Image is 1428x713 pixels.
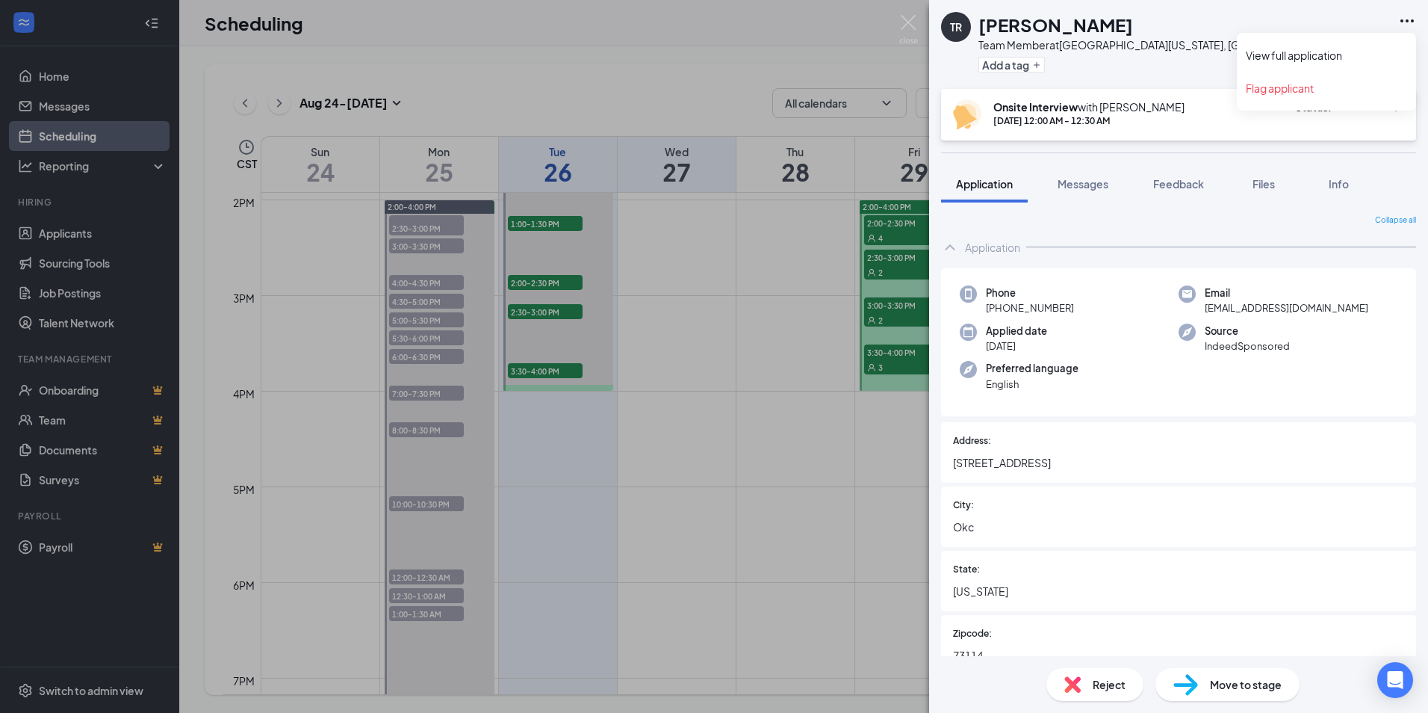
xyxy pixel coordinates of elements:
span: State: [953,563,980,577]
span: [PHONE_NUMBER] [986,300,1074,315]
span: IndeedSponsored [1205,339,1290,354]
span: 73114 [953,647,1404,664]
span: Messages [1058,177,1108,191]
span: Okc [953,519,1404,535]
svg: Ellipses [1398,12,1416,30]
span: [STREET_ADDRESS] [953,454,1404,471]
span: Phone [986,285,1074,300]
span: Applied date [986,324,1047,339]
span: [DATE] [986,339,1047,354]
span: Email [1205,285,1368,300]
span: Source [1205,324,1290,339]
span: English [986,377,1078,392]
div: TR [950,19,962,34]
span: [US_STATE] [953,583,1404,599]
span: Address: [953,434,991,448]
h1: [PERSON_NAME] [978,12,1133,37]
span: Move to stage [1210,676,1282,693]
div: Open Intercom Messenger [1377,662,1413,698]
span: Preferred language [986,361,1078,376]
span: Zipcode: [953,627,992,641]
div: Team Member at [GEOGRAPHIC_DATA][US_STATE], [GEOGRAPHIC_DATA] [978,37,1337,52]
span: Collapse all [1375,214,1416,226]
b: Onsite Interview [993,100,1078,114]
div: with [PERSON_NAME] [993,99,1185,114]
span: City: [953,499,974,513]
svg: Plus [1032,61,1041,70]
div: [DATE] 12:00 AM - 12:30 AM [993,114,1185,127]
span: Reject [1093,676,1126,693]
a: View full application [1246,48,1407,63]
div: Application [965,240,1020,255]
button: PlusAdd a tag [978,57,1045,72]
span: [EMAIL_ADDRESS][DOMAIN_NAME] [1205,300,1368,315]
span: Info [1329,177,1349,191]
span: Feedback [1153,177,1204,191]
span: Files [1252,177,1275,191]
span: Application [956,177,1013,191]
svg: ChevronUp [941,238,959,256]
